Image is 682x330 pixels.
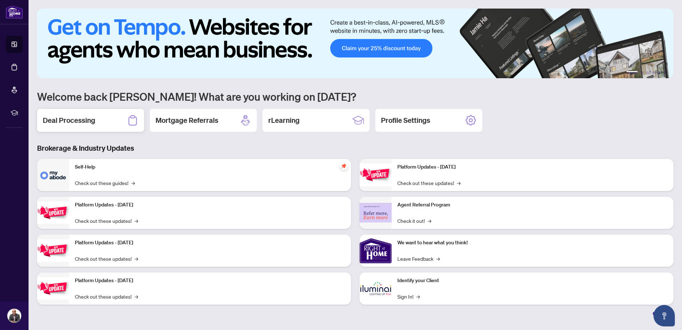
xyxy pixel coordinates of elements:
[397,217,431,225] a: Check it out!→
[6,5,23,19] img: logo
[397,201,668,209] p: Agent Referral Program
[381,115,430,125] h2: Profile Settings
[43,115,95,125] h2: Deal Processing
[37,90,673,103] h1: Welcome back [PERSON_NAME]! What are you working on [DATE]?
[360,235,392,267] img: We want to hear what you think!
[416,292,420,300] span: →
[646,71,649,74] button: 3
[663,71,666,74] button: 6
[134,292,138,300] span: →
[37,143,673,153] h3: Brokerage & Industry Updates
[37,201,69,224] img: Platform Updates - September 16, 2025
[75,277,345,285] p: Platform Updates - [DATE]
[428,217,431,225] span: →
[75,292,138,300] a: Check out these updates!→
[397,277,668,285] p: Identify your Client
[75,179,135,187] a: Check out these guides!→
[360,164,392,186] img: Platform Updates - June 23, 2025
[340,162,348,170] span: pushpin
[360,203,392,222] img: Agent Referral Program
[37,159,69,191] img: Self-Help
[653,305,675,326] button: Open asap
[268,115,300,125] h2: rLearning
[131,179,135,187] span: →
[641,71,643,74] button: 2
[134,255,138,262] span: →
[37,277,69,300] img: Platform Updates - July 8, 2025
[156,115,218,125] h2: Mortgage Referrals
[626,71,638,74] button: 1
[75,217,138,225] a: Check out these updates!→
[360,272,392,305] img: Identify your Client
[397,239,668,247] p: We want to hear what you think!
[658,71,661,74] button: 5
[7,309,21,322] img: Profile Icon
[75,239,345,247] p: Platform Updates - [DATE]
[37,9,673,78] img: Slide 0
[75,255,138,262] a: Check out these updates!→
[652,71,655,74] button: 4
[397,255,440,262] a: Leave Feedback→
[37,239,69,262] img: Platform Updates - July 21, 2025
[397,179,460,187] a: Check out these updates!→
[134,217,138,225] span: →
[75,201,345,209] p: Platform Updates - [DATE]
[457,179,460,187] span: →
[75,163,345,171] p: Self-Help
[397,292,420,300] a: Sign In!→
[397,163,668,171] p: Platform Updates - [DATE]
[436,255,440,262] span: →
